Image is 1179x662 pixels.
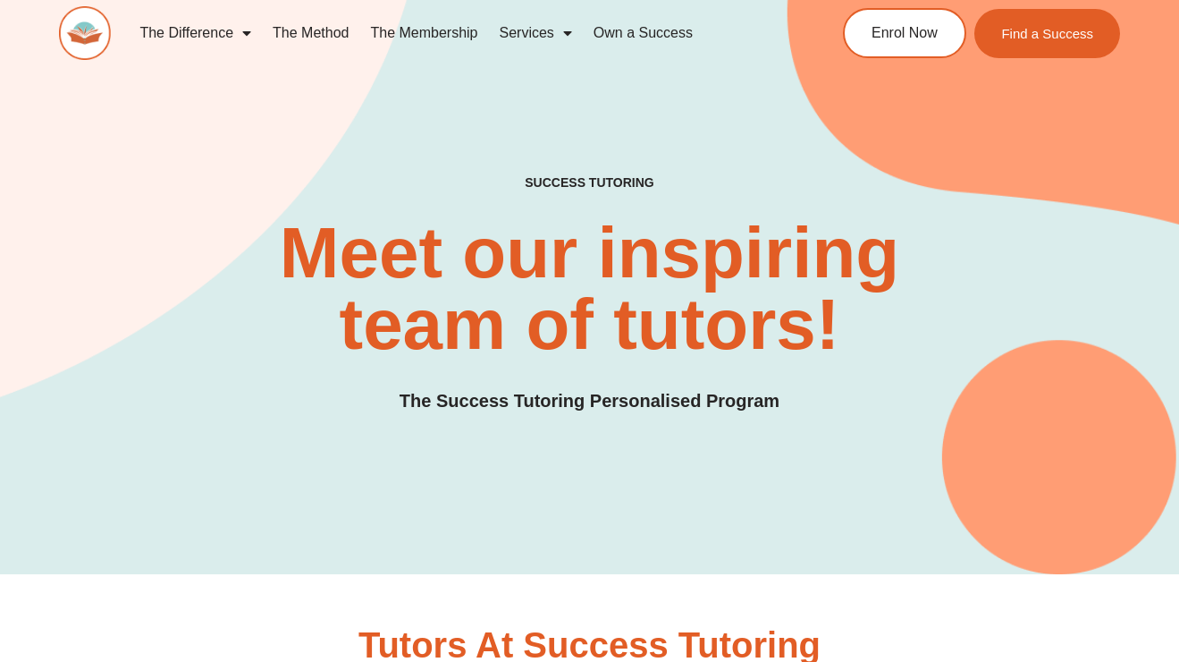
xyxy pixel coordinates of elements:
[583,13,703,54] a: Own a Success
[129,13,262,54] a: The Difference
[489,13,583,54] a: Services
[843,8,966,58] a: Enrol Now
[234,217,945,361] h2: Meet our inspiring team of tutors!
[975,9,1121,58] a: Find a Success
[129,13,782,54] nav: Menu
[872,26,938,40] span: Enrol Now
[262,13,359,54] a: The Method
[1002,27,1094,40] span: Find a Success
[359,13,488,54] a: The Membership
[433,175,746,191] h4: SUCCESS TUTORING​
[400,387,779,415] h3: The Success Tutoring Personalised Program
